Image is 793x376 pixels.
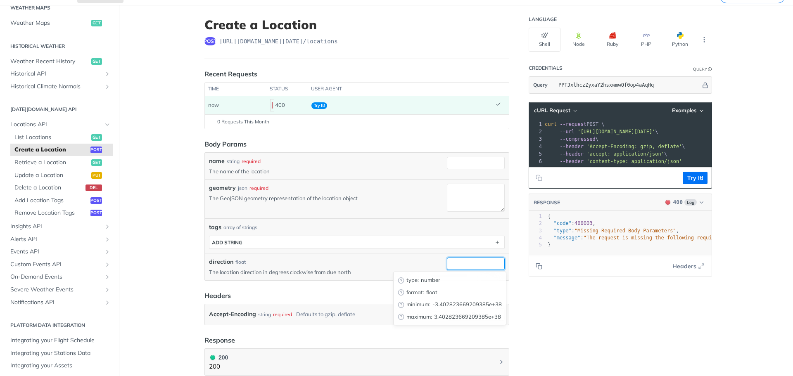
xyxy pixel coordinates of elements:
div: 4 [529,143,543,150]
span: Custom Events API [10,260,102,269]
span: now [208,102,219,108]
a: Retrieve a Locationget [10,156,113,169]
span: --url [560,129,575,135]
span: 0 Requests This Month [217,118,269,125]
span: put [91,172,102,179]
div: Response [204,335,235,345]
span: pending [398,313,404,320]
th: user agent [308,83,492,96]
span: get [91,159,102,166]
button: PHP [630,28,662,52]
span: \ [545,129,658,135]
h2: Platform DATA integration [6,322,113,329]
span: -3.402823669209385e+38 [432,300,502,309]
button: Headers [668,260,708,272]
div: 200 [209,353,228,362]
span: get [91,20,102,26]
span: pending [398,289,404,296]
span: "Missing Required Body Parameters" [575,228,676,234]
button: Ruby [596,28,628,52]
span: Examples [672,107,697,114]
button: Show subpages for Historical Climate Normals [104,83,111,90]
span: { [548,213,551,219]
button: 400400Log [661,198,708,206]
div: required [273,308,292,320]
span: 200 [210,355,215,360]
div: Query [693,66,707,72]
span: --header [560,158,584,164]
th: time [205,83,267,96]
span: Delete a Location [14,184,83,192]
label: geometry [209,184,236,192]
span: get [91,134,102,141]
span: --header [560,144,584,149]
div: Recent Requests [204,69,257,79]
span: post [90,210,102,216]
span: post [204,37,216,45]
a: On-Demand EventsShow subpages for On-Demand Events [6,271,113,283]
a: List Locationsget [10,131,113,144]
span: \ [545,151,667,157]
a: Integrating your Flight Schedule [6,334,113,347]
span: Integrating your Assets [10,362,111,370]
button: More Languages [698,33,710,46]
span: Historical API [10,70,102,78]
label: direction [209,258,233,266]
span: pending [398,301,404,308]
span: Integrating your Flight Schedule [10,336,111,345]
div: Body Params [204,139,247,149]
span: On-Demand Events [10,273,102,281]
span: pending [398,277,404,284]
span: Create a Location [14,146,88,154]
p: The location direction in degrees clockwise from due north [209,268,444,276]
span: "code" [553,220,571,226]
span: --compressed [560,136,596,142]
input: apikey [554,77,701,93]
span: Query [533,81,548,89]
div: float [235,258,246,266]
button: Query [529,77,552,93]
span: Weather Recent History [10,57,89,66]
button: Hide [701,81,710,89]
button: Show subpages for Severe Weather Events [104,286,111,293]
a: Severe Weather EventsShow subpages for Severe Weather Events [6,284,113,296]
div: QueryInformation [693,66,712,72]
i: Information [708,67,712,71]
div: string [227,158,240,165]
button: Show subpages for On-Demand Events [104,274,111,280]
a: Update a Locationput [10,169,113,182]
span: "message" [553,235,580,241]
span: curl [545,121,557,127]
div: 4 [529,234,542,241]
span: get [91,58,102,65]
div: 1 [529,213,542,220]
span: del [85,184,102,191]
button: Examples [669,106,708,115]
span: List Locations [14,133,89,142]
span: type : [406,276,419,284]
div: 2 [529,128,543,135]
div: Credentials [529,65,563,71]
span: format : [406,289,424,297]
button: Show subpages for Historical API [104,71,111,77]
div: required [242,158,261,165]
span: Retrieve a Location [14,158,89,167]
svg: More ellipsis [700,36,708,43]
span: '[URL][DOMAIN_NAME][DATE]' [577,129,655,135]
span: Log [684,199,697,206]
span: minimum : [406,300,430,309]
button: cURL Request [531,106,579,115]
button: Copy to clipboard [533,260,545,272]
button: Show subpages for Custom Events API [104,261,111,268]
a: Create a Locationpost [10,144,113,156]
a: Historical Climate NormalsShow subpages for Historical Climate Normals [6,80,113,93]
button: Try It! [683,172,708,184]
button: Shell [529,28,560,52]
label: name [209,157,225,166]
button: Copy to clipboard [533,172,545,184]
div: Language [529,16,557,23]
div: 400 [270,98,305,112]
th: status [267,83,308,96]
div: 5 [529,241,542,248]
a: Weather Recent Historyget [6,55,113,68]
